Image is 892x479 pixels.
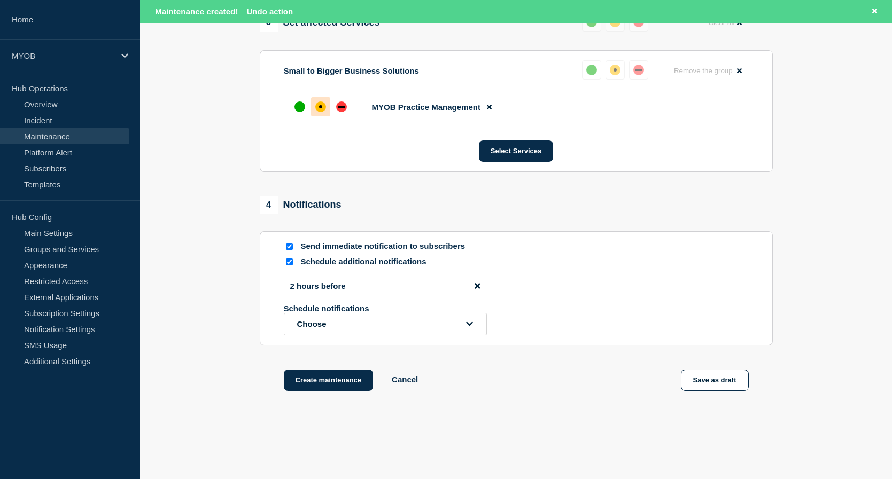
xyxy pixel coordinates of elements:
[606,60,625,80] button: affected
[336,101,347,112] div: down
[674,67,733,75] span: Remove the group
[284,277,487,295] li: 2 hours before
[12,51,114,60] p: MYOB
[260,196,342,214] div: Notifications
[633,65,644,75] div: down
[286,258,293,265] input: Schedule additional notifications
[301,241,472,252] p: Send immediate notification to subscribers
[629,60,648,80] button: down
[681,370,749,391] button: Save as draft
[284,370,374,391] button: Create maintenance
[372,103,480,112] span: MYOB Practice Management
[610,65,620,75] div: affected
[246,7,293,16] button: Undo action
[155,7,238,16] span: Maintenance created!
[475,281,480,290] button: disable notification 2 hours before
[284,304,455,313] p: Schedule notifications
[668,60,749,81] button: Remove the group
[315,101,326,112] div: affected
[582,60,601,80] button: up
[586,65,597,75] div: up
[392,375,418,384] button: Cancel
[479,140,553,162] button: Select Services
[294,101,305,112] div: up
[284,313,487,335] button: open dropdown
[260,196,278,214] span: 4
[284,66,419,75] p: Small to Bigger Business Solutions
[301,257,472,267] p: Schedule additional notifications
[286,243,293,250] input: Send immediate notification to subscribers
